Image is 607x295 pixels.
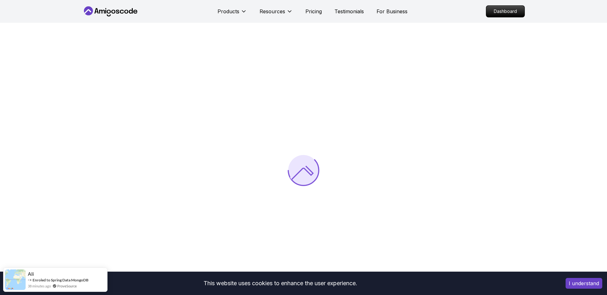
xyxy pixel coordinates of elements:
[57,283,77,289] a: ProveSource
[28,271,34,277] span: ali
[486,6,524,17] p: Dashboard
[566,278,602,289] button: Accept cookies
[218,8,247,20] button: Products
[334,8,364,15] a: Testimonials
[260,8,293,20] button: Resources
[28,277,32,282] span: ->
[5,269,26,290] img: provesource social proof notification image
[28,283,51,289] span: 38 minutes ago
[486,5,525,17] a: Dashboard
[33,278,89,282] a: Enroled to Spring Data MongoDB
[5,276,556,290] div: This website uses cookies to enhance the user experience.
[305,8,322,15] a: Pricing
[218,8,239,15] p: Products
[568,256,607,286] iframe: chat widget
[260,8,285,15] p: Resources
[377,8,408,15] a: For Business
